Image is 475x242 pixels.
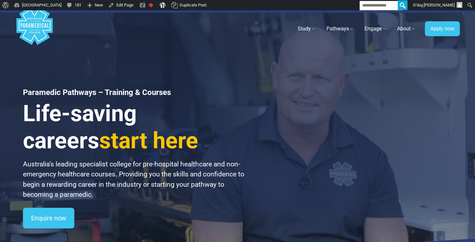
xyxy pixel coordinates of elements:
a: Engage [361,20,391,38]
a: About [393,20,420,38]
p: Australia’s leading specialist college for pre-hospital healthcare and non-emergency healthcare c... [23,159,245,200]
span: start here [99,127,198,154]
a: Study [294,20,320,38]
a: Apply now [425,21,460,36]
h1: Paramedic Pathways – Training & Courses [23,88,245,97]
span: [PERSON_NAME] [424,3,455,7]
h3: Life-saving careers [23,100,245,154]
a: Enquire now [23,208,74,228]
a: Australian Paramedical College [15,13,54,45]
div: Focus keyphrase not set [149,3,153,7]
a: Pathways [322,20,358,38]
